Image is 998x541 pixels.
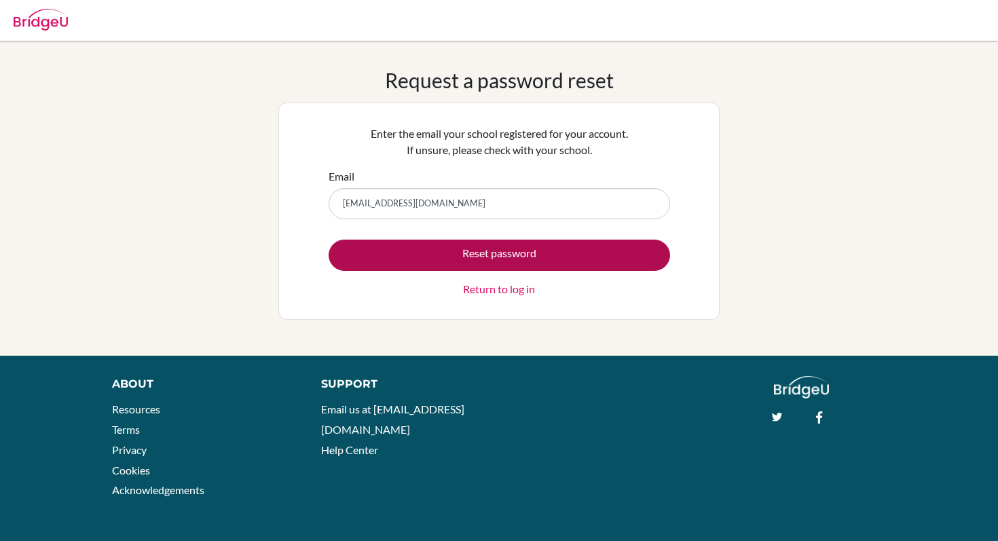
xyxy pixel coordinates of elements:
div: About [112,376,291,392]
a: Terms [112,423,140,436]
a: Resources [112,403,160,415]
p: Enter the email your school registered for your account. If unsure, please check with your school. [329,126,670,158]
a: Cookies [112,464,150,477]
a: Privacy [112,443,147,456]
a: Email us at [EMAIL_ADDRESS][DOMAIN_NAME] [321,403,464,436]
a: Return to log in [463,281,535,297]
img: logo_white@2x-f4f0deed5e89b7ecb1c2cc34c3e3d731f90f0f143d5ea2071677605dd97b5244.png [774,376,829,398]
button: Reset password [329,240,670,271]
img: Bridge-U [14,9,68,31]
a: Acknowledgements [112,483,204,496]
a: Help Center [321,443,378,456]
label: Email [329,168,354,185]
div: Support [321,376,485,392]
h1: Request a password reset [385,68,614,92]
